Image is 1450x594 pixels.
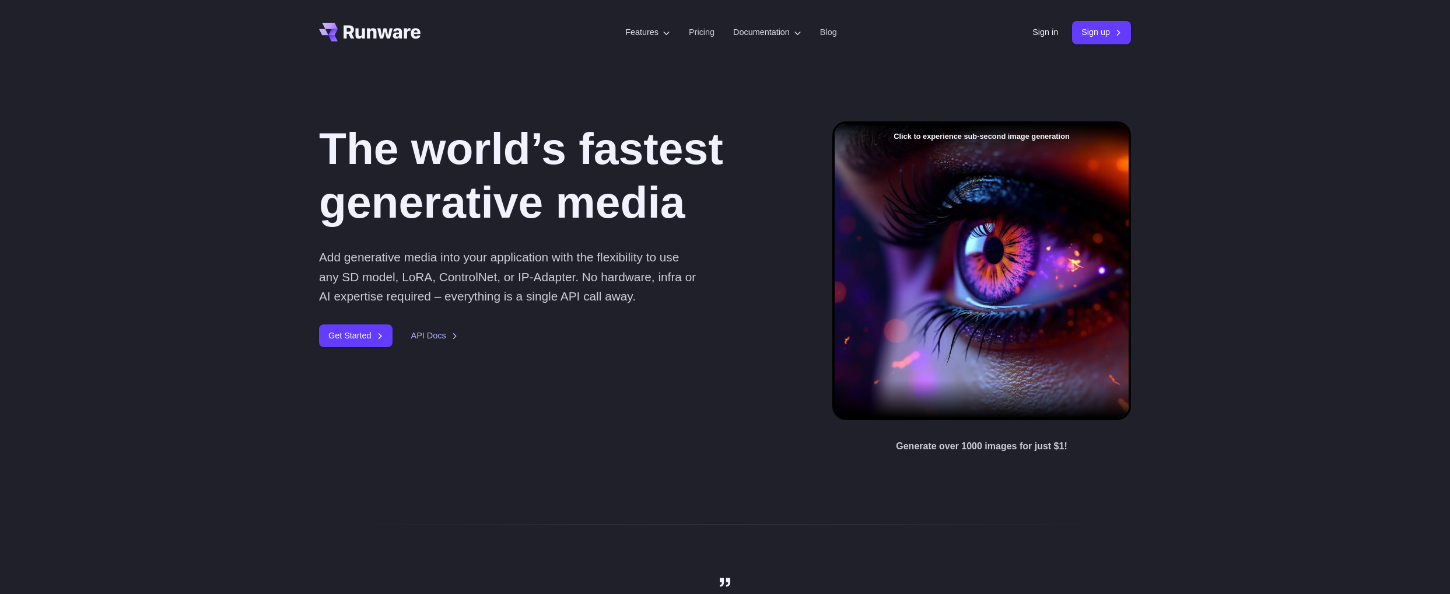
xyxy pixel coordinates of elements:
a: Get Started [319,324,393,347]
label: Documentation [733,26,801,39]
a: Pricing [689,26,715,39]
p: Add generative media into your application with the flexibility to use any SD model, LoRA, Contro... [319,247,700,306]
a: Go to / [319,23,421,41]
label: Features [625,26,670,39]
a: Sign in [1032,26,1058,39]
h1: The world’s fastest generative media [319,121,795,229]
a: API Docs [411,329,458,343]
p: Generate over 1000 images for just $1! [896,439,1067,454]
a: Sign up [1072,21,1131,44]
a: Blog [820,26,837,39]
